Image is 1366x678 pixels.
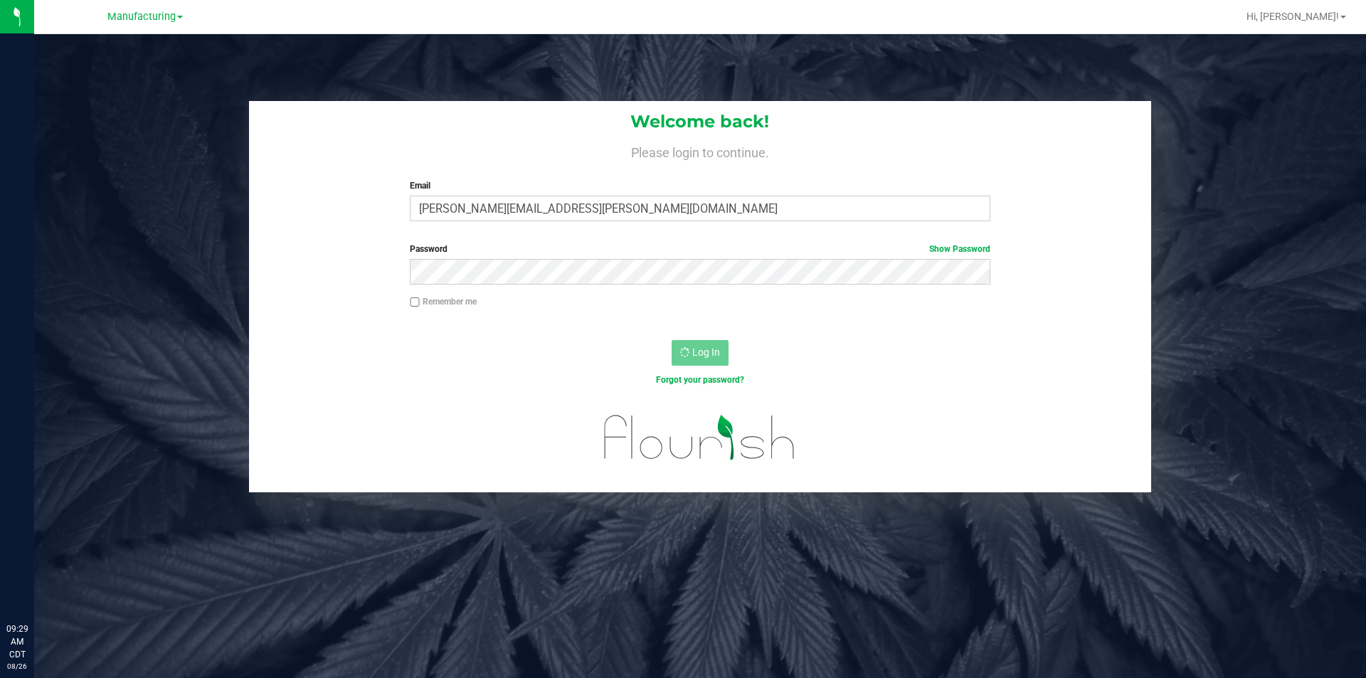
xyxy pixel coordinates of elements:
span: Hi, [PERSON_NAME]! [1246,11,1339,22]
button: Log In [672,340,729,366]
p: 09:29 AM CDT [6,623,28,661]
span: Log In [692,346,720,358]
h1: Welcome back! [249,112,1151,131]
label: Remember me [410,295,477,308]
label: Email [410,179,990,192]
p: 08/26 [6,661,28,672]
h4: Please login to continue. [249,142,1151,159]
img: flourish_logo.svg [587,401,812,474]
input: Remember me [410,297,420,307]
a: Forgot your password? [656,375,744,385]
span: Password [410,244,448,254]
a: Show Password [929,244,990,254]
span: Manufacturing [107,11,176,23]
